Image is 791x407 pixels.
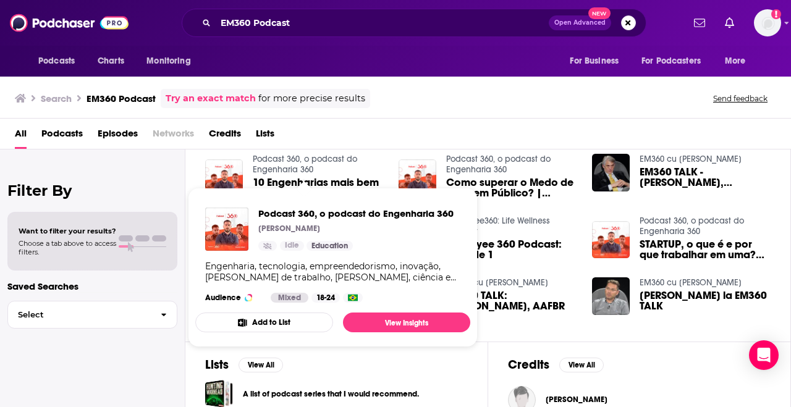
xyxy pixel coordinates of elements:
div: Engenharia, tecnologia, empreendedorismo, inovação, [PERSON_NAME] de trabalho, [PERSON_NAME], ciê... [205,261,460,283]
span: For Podcasters [641,52,701,70]
button: open menu [30,49,91,73]
img: STARTUP, o que é e por que trabalhar em uma? (Part. Fernando Janeiro) | Podcast 360 [592,221,630,259]
a: Employee 360 Podcast: Episode 1 [446,239,577,260]
button: Open AdvancedNew [549,15,611,30]
a: 10 Engenharias mais bem pagas no Brasil em 2019 | Podcast 360 [253,177,384,198]
button: Send feedback [709,93,771,104]
a: Podcast 360, o podcast do Engenharia 360 [258,208,454,219]
p: [PERSON_NAME] [258,224,320,233]
div: Mixed [271,293,308,303]
button: open menu [716,49,761,73]
button: open menu [561,49,634,73]
p: Saved Searches [7,280,177,292]
img: 10 Engenharias mais bem pagas no Brasil em 2019 | Podcast 360 [205,159,243,197]
span: [PERSON_NAME] [546,395,607,405]
img: Podchaser - Follow, Share and Rate Podcasts [10,11,129,35]
a: Podcast 360, o podcast do Engenharia 360 [640,216,744,237]
a: Show notifications dropdown [720,12,739,33]
a: EM360 cu Adi Maniutiu [640,277,742,288]
a: EM360 cu Adi Maniutiu [640,154,742,164]
span: Open Advanced [554,20,606,26]
button: Add to List [195,313,333,332]
span: Monitoring [146,52,190,70]
span: 10 Engenharias mais bem pagas no [GEOGRAPHIC_DATA] em 2019 | Podcast 360 [253,177,384,198]
span: New [588,7,611,19]
a: Credits [209,124,241,149]
a: Idle [280,241,304,251]
h3: Search [41,93,72,104]
span: for more precise results [258,91,365,106]
a: Episodes [98,124,138,149]
img: User Profile [754,9,781,36]
img: Dan Manolescu la EM360 TALK [592,277,630,315]
a: Podcasts [41,124,83,149]
span: EM360 TALK: [PERSON_NAME], AAFBR [446,290,577,311]
span: Podcasts [38,52,75,70]
span: [PERSON_NAME] la EM360 TALK [640,290,771,311]
img: Podcast 360, o podcast do Engenharia 360 [205,208,248,251]
img: Como superar o Medo de Falar em Público? | Podcast 360 [399,159,436,197]
div: Search podcasts, credits, & more... [182,9,646,37]
a: Lists [256,124,274,149]
a: Try an exact match [166,91,256,106]
img: EM360 TALK - Dan Petre, directorul Institutului Diplomatic Roman, la EM360 [592,154,630,191]
a: ListsView All [205,357,283,372]
span: More [725,52,746,70]
span: EM360 TALK - [PERSON_NAME], directorul Institutului Diplomatic Roman, la EM360 [640,167,771,188]
a: EM360 cu Adi Maniutiu [446,277,548,288]
input: Search podcasts, credits, & more... [216,13,549,33]
a: Show notifications dropdown [689,12,710,33]
span: STARTUP, o que é e por que trabalhar em uma? (Part. [PERSON_NAME] Janeiro) | Podcast 360 [640,239,771,260]
div: Open Intercom Messenger [749,340,779,370]
a: Education [307,241,353,251]
a: Podcast 360, o podcast do Engenharia 360 [253,154,357,175]
a: EM360 TALK - Dan Petre, directorul Institutului Diplomatic Roman, la EM360 [640,167,771,188]
a: Dan Manolescu la EM360 TALK [640,290,771,311]
a: CreditsView All [508,357,604,372]
span: Networks [153,124,194,149]
span: Logged in as KSKristina [754,9,781,36]
button: open menu [633,49,719,73]
a: STARTUP, o que é e por que trabalhar em uma? (Part. Fernando Janeiro) | Podcast 360 [640,239,771,260]
button: open menu [138,49,206,73]
h3: EM360 Podcast [87,93,156,104]
button: Show profile menu [754,9,781,36]
svg: Add a profile image [771,9,781,19]
span: For Business [570,52,619,70]
span: Charts [98,52,124,70]
a: Charts [90,49,132,73]
h2: Lists [205,357,229,372]
h2: Credits [508,357,549,372]
span: Select [8,311,151,319]
a: Podcast 360, o podcast do Engenharia 360 [446,154,551,175]
button: Select [7,301,177,329]
div: 18-24 [311,293,340,303]
a: Como superar o Medo de Falar em Público? | Podcast 360 [446,177,577,198]
button: View All [559,358,604,372]
a: A list of podcast series that I would recommend. [243,387,419,401]
h2: Filter By [7,182,177,199]
span: Want to filter your results? [19,227,116,235]
a: All [15,124,27,149]
a: Max Kurton [546,395,607,405]
a: Employee360: Life Wellness Podcast [446,216,550,237]
span: Idle [285,240,299,252]
a: EM360 TALK: Iancu Guda, AAFBR [446,290,577,311]
span: Choose a tab above to access filters. [19,239,116,256]
h3: Audience [205,293,261,303]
